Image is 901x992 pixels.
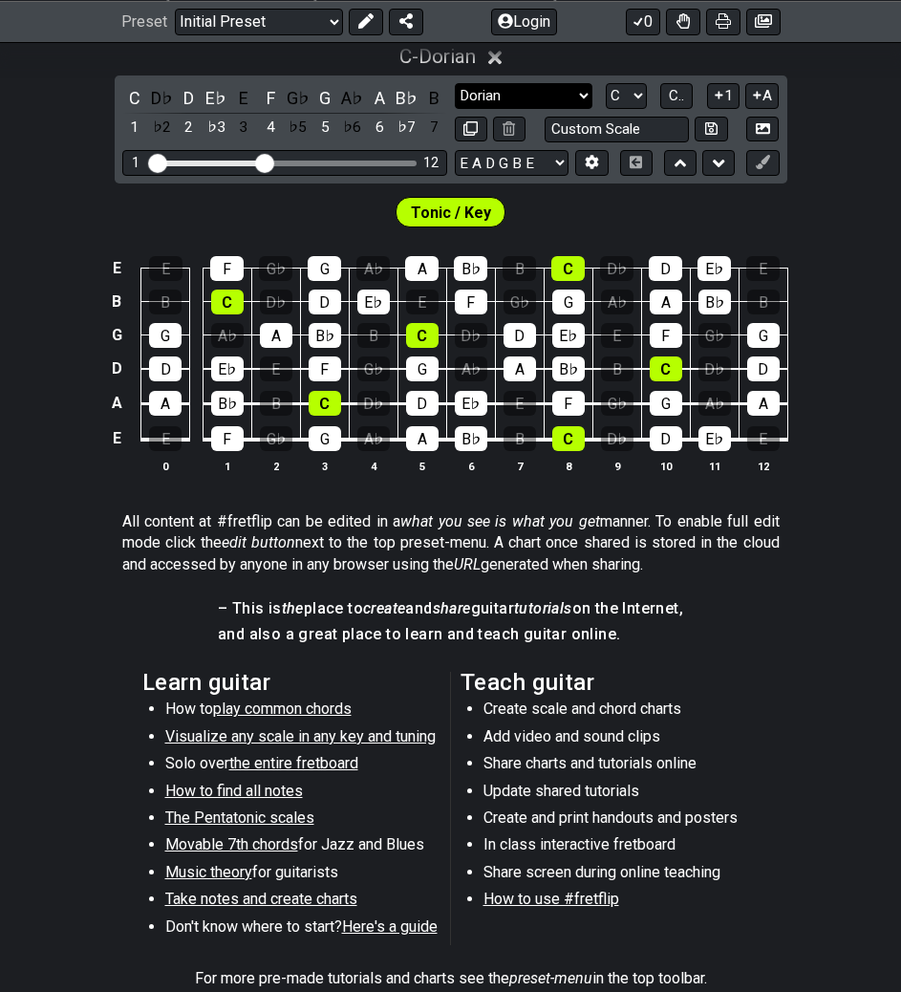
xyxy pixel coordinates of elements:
[282,599,304,617] em: the
[504,290,536,314] div: G♭
[105,285,128,318] td: B
[650,290,682,314] div: A
[132,155,139,171] div: 1
[165,727,436,745] span: Visualize any scale in any key and tuning
[357,356,390,381] div: G♭
[400,512,600,530] em: what you see is what you get
[213,700,352,718] span: play common chords
[258,115,283,140] div: toggle scale degree
[286,115,311,140] div: toggle scale degree
[231,85,256,111] div: toggle pitch class
[231,115,256,140] div: toggle scale degree
[664,150,697,176] button: Move up
[455,426,487,451] div: B♭
[698,323,731,348] div: G♭
[399,45,476,68] span: C - Dorian
[312,85,337,111] div: toggle pitch class
[121,12,167,31] span: Preset
[446,456,495,476] th: 6
[747,356,780,381] div: D
[746,117,779,142] button: Create Image
[122,511,780,575] p: All content at #fretflip can be edited in a manner. To enable full edit mode click the next to th...
[423,155,439,171] div: 12
[747,290,780,314] div: B
[483,834,756,861] li: In class interactive fretboard
[251,456,300,476] th: 2
[706,8,740,34] button: Print
[504,426,536,451] div: B
[308,256,341,281] div: G
[105,386,128,421] td: A
[340,115,365,140] div: toggle scale degree
[626,8,660,34] button: 0
[421,115,446,140] div: toggle scale degree
[552,290,585,314] div: G
[149,391,182,416] div: A
[483,862,756,889] li: Share screen during online teaching
[551,256,585,281] div: C
[218,598,683,619] h4: – This is place to and guitar on the Internet,
[504,391,536,416] div: E
[660,83,693,109] button: C..
[177,115,202,140] div: toggle scale degree
[483,753,756,780] li: Share charts and tutorials online
[406,391,439,416] div: D
[300,456,349,476] th: 3
[165,699,438,725] li: How to
[211,323,244,348] div: A♭
[698,426,731,451] div: E♭
[669,87,684,104] span: C..
[455,117,487,142] button: Copy
[149,85,174,111] div: toggle pitch class
[544,456,592,476] th: 8
[650,356,682,381] div: C
[105,252,128,286] td: E
[746,256,780,281] div: E
[454,555,481,573] em: URL
[455,323,487,348] div: D♭
[260,356,292,381] div: E
[455,356,487,381] div: A♭
[312,115,337,140] div: toggle scale degree
[222,533,295,551] em: edit button
[149,115,174,140] div: toggle scale degree
[650,426,682,451] div: D
[698,391,731,416] div: A♭
[483,890,619,908] span: How to use #fretflip
[641,456,690,476] th: 10
[455,290,487,314] div: F
[195,968,707,989] p: For more pre-made tutorials and charts see the in the top toolbar.
[406,426,439,451] div: A
[747,391,780,416] div: A
[575,150,608,176] button: Edit Tuning
[175,8,343,34] select: Preset
[747,426,780,451] div: E
[149,426,182,451] div: E
[601,356,633,381] div: B
[309,391,341,416] div: C
[122,150,447,176] div: Visible fret range
[406,323,439,348] div: C
[745,83,779,109] button: A
[210,256,244,281] div: F
[509,969,592,987] em: preset-menu
[455,83,592,109] select: Scale
[746,150,779,176] button: First click edit preset to enable marker editing
[149,256,182,281] div: E
[702,150,735,176] button: Move down
[406,290,439,314] div: E
[433,599,471,617] em: share
[592,456,641,476] th: 9
[395,115,419,140] div: toggle scale degree
[105,421,128,457] td: E
[203,456,251,476] th: 1
[356,256,390,281] div: A♭
[258,85,283,111] div: toggle pitch class
[349,8,383,34] button: Edit Preset
[149,356,182,381] div: D
[697,256,731,281] div: E♭
[650,391,682,416] div: G
[204,85,228,111] div: toggle pitch class
[260,426,292,451] div: G♭
[165,782,303,800] span: How to find all notes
